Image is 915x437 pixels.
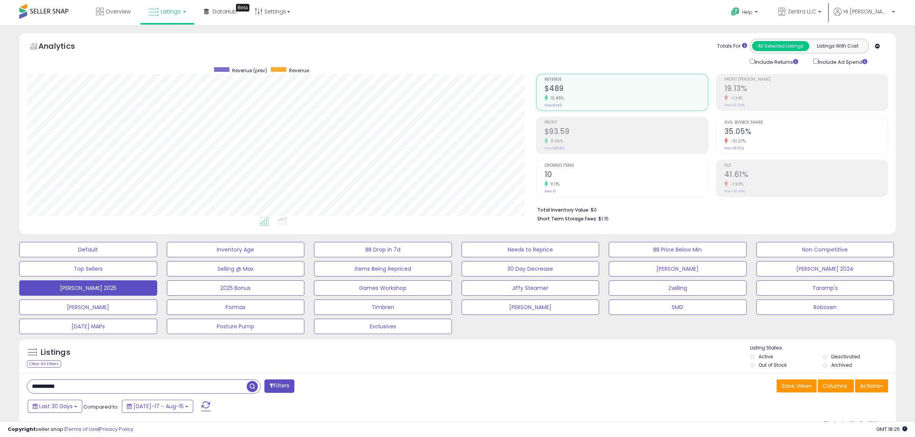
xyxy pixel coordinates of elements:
[537,205,882,214] li: $0
[133,402,184,410] span: [DATE]-17 - Aug-15
[728,95,743,101] small: -1.34%
[314,242,452,257] button: BB Drop in 7d
[548,181,560,187] small: 11.11%
[823,382,847,390] span: Columns
[462,300,599,315] button: [PERSON_NAME]
[756,261,894,276] button: [PERSON_NAME] 2024
[545,146,565,151] small: Prev: $85.89
[725,1,766,25] a: Help
[289,67,309,74] span: Revenue
[232,67,267,74] span: Revenue (prev)
[759,362,787,368] label: Out of Stock
[167,319,305,334] button: Posture Pump
[548,95,564,101] small: 10.45%
[777,379,817,392] button: Save View
[844,8,890,15] span: Hi [PERSON_NAME]
[807,57,880,66] div: Include Ad Spend
[161,8,181,15] span: Listings
[609,280,747,296] button: Zwilling
[167,242,305,257] button: Inventory Age
[834,8,895,25] a: Hi [PERSON_NAME]
[545,78,708,82] span: Revenue
[731,7,740,17] i: Get Help
[83,403,119,411] span: Compared to:
[876,425,907,433] span: 2025-09-15 18:25 GMT
[19,319,157,334] button: [DATE] MAPs
[167,300,305,315] button: Formax
[724,127,888,137] h2: 35.05%
[609,261,747,276] button: [PERSON_NAME]
[462,242,599,257] button: Needs to Reprice
[545,170,708,180] h2: 10
[106,8,131,15] span: Overview
[744,57,807,66] div: Include Returns
[38,41,90,53] h5: Analytics
[537,207,590,213] b: Total Inventory Value:
[39,402,73,410] span: Last 30 Days
[609,242,747,257] button: BB Price Below Min
[314,319,452,334] button: Exclusives
[759,353,773,360] label: Active
[724,121,888,125] span: Avg. Buybox Share
[41,347,70,358] h5: Listings
[756,242,894,257] button: Non Competitive
[167,261,305,276] button: Selling @ Max
[462,280,599,296] button: Jiffy Steamer
[545,189,556,194] small: Prev: 9
[548,138,563,144] small: 8.96%
[756,280,894,296] button: Taramp's
[818,379,854,392] button: Columns
[855,379,888,392] button: Actions
[8,426,133,433] div: seller snap | |
[724,78,888,82] span: Profit [PERSON_NAME]
[756,300,894,315] button: Robosen
[724,84,888,94] h2: 19.13%
[724,164,888,168] span: ROI
[724,170,888,180] h2: 41.61%
[28,400,82,413] button: Last 30 Days
[27,360,61,367] div: Clear All Filters
[236,4,249,12] div: Tooltip anchor
[100,425,133,433] a: Privacy Policy
[545,164,708,168] span: Ordered Items
[788,8,816,15] span: Zentra LLC
[314,261,452,276] button: Items Being Repriced
[537,215,597,222] b: Short Term Storage Fees:
[831,362,852,368] label: Archived
[728,138,746,144] small: -31.27%
[314,300,452,315] button: Timbren
[724,146,744,151] small: Prev: 51.00%
[19,242,157,257] button: Default
[724,103,745,108] small: Prev: 19.39%
[314,280,452,296] button: Games Workshop
[462,261,599,276] button: 30 Day Decrease
[8,425,36,433] strong: Copyright
[19,280,157,296] button: [PERSON_NAME] 2025
[809,41,866,51] button: Listings With Cost
[545,84,708,94] h2: $489
[728,181,744,187] small: -1.93%
[545,121,708,125] span: Profit
[213,8,237,15] span: DataHub
[545,103,562,108] small: Prev: $443
[724,189,745,194] small: Prev: 42.43%
[19,300,157,315] button: [PERSON_NAME]
[19,261,157,276] button: Top Sellers
[66,425,98,433] a: Terms of Use
[122,400,193,413] button: [DATE]-17 - Aug-15
[742,9,752,15] span: Help
[750,344,896,352] p: Listing States:
[264,379,294,393] button: Filters
[598,215,609,222] span: $1.15
[545,127,708,137] h2: $93.59
[609,300,747,315] button: SMD
[752,41,809,51] button: All Selected Listings
[167,280,305,296] button: 2025 Bonus
[831,353,860,360] label: Deactivated
[717,43,747,50] div: Totals For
